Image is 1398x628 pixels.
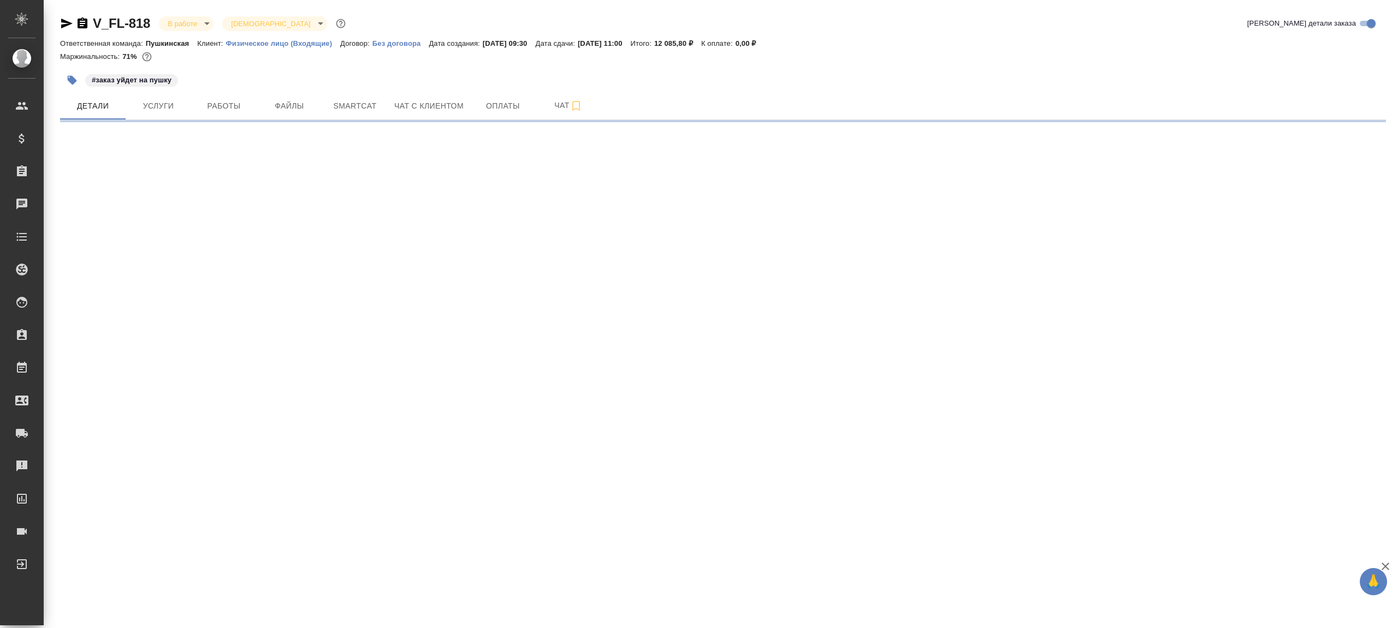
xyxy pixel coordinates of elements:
[226,39,341,47] p: Физическое лицо (Входящие)
[60,39,146,47] p: Ответственная команда:
[132,99,185,113] span: Услуги
[122,52,139,61] p: 71%
[198,99,250,113] span: Работы
[93,16,150,31] a: V_FL-818
[140,50,154,64] button: 2958.90 RUB;
[60,52,122,61] p: Маржинальность:
[60,17,73,30] button: Скопировать ссылку для ЯМессенджера
[1360,568,1387,595] button: 🙏
[394,99,464,113] span: Чат с клиентом
[226,38,341,47] a: Физическое лицо (Входящие)
[1364,570,1383,593] span: 🙏
[578,39,631,47] p: [DATE] 11:00
[84,75,179,84] span: заказ уйдет на пушку
[372,39,429,47] p: Без договора
[570,99,583,112] svg: Подписаться
[736,39,765,47] p: 0,00 ₽
[92,75,171,86] p: #заказ уйдет на пушку
[67,99,119,113] span: Детали
[76,17,89,30] button: Скопировать ссылку
[429,39,482,47] p: Дата создания:
[535,39,577,47] p: Дата сдачи:
[222,16,327,31] div: В работе
[631,39,654,47] p: Итого:
[701,39,736,47] p: К оплате:
[228,19,313,28] button: [DEMOGRAPHIC_DATA]
[1247,18,1356,29] span: [PERSON_NAME] детали заказа
[340,39,372,47] p: Договор:
[159,16,214,31] div: В работе
[164,19,200,28] button: В работе
[372,38,429,47] a: Без договора
[263,99,316,113] span: Файлы
[60,68,84,92] button: Добавить тэг
[477,99,529,113] span: Оплаты
[334,16,348,31] button: Доп статусы указывают на важность/срочность заказа
[542,99,595,112] span: Чат
[329,99,381,113] span: Smartcat
[197,39,226,47] p: Клиент:
[654,39,701,47] p: 12 085,80 ₽
[146,39,198,47] p: Пушкинская
[483,39,536,47] p: [DATE] 09:30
